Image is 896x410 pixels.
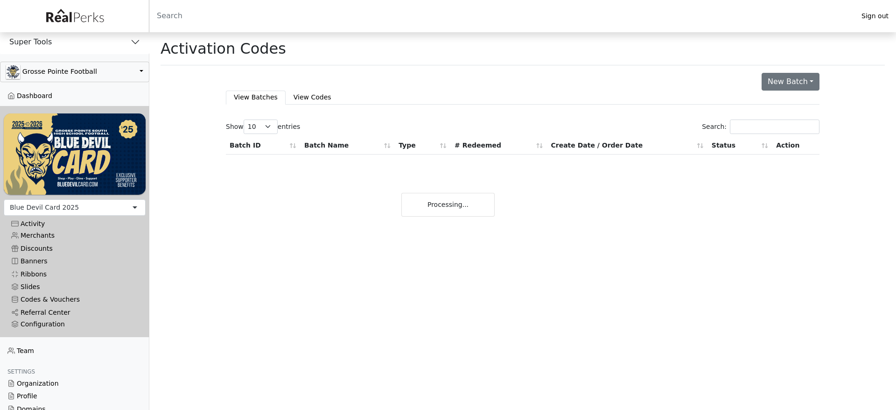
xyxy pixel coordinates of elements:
a: Discounts [4,242,146,255]
div: Activity [11,220,138,228]
h1: Activation Codes [161,40,286,57]
th: # Redeemed [451,137,547,155]
th: Batch ID [226,137,301,155]
a: Sign out [854,10,896,22]
th: Type [395,137,451,155]
img: real_perks_logo-01.svg [41,6,108,27]
label: Search: [702,120,819,134]
div: Processing... [401,193,495,217]
div: Configuration [11,320,138,328]
select: Showentries [244,120,278,134]
a: Banners [4,255,146,268]
label: Show entries [226,120,300,134]
th: Create Date / Order Date [547,137,707,155]
input: Search [149,5,854,27]
a: Merchants [4,229,146,242]
th: Action [772,137,819,155]
th: Status [708,137,772,155]
a: Referral Center [4,306,146,318]
a: View Codes [286,91,339,104]
span: Settings [7,368,35,375]
a: View Batches [226,91,286,104]
a: Ribbons [4,268,146,280]
img: WvZzOez5OCqmO91hHZfJL7W2tJ07LbGMjwPPNJwI.png [4,113,146,195]
th: Batch Name [301,137,395,155]
button: New Batch [762,73,819,91]
div: Blue Devil Card 2025 [10,203,79,212]
input: Search: [730,120,819,134]
img: GAa1zriJJmkmu1qRtUwg8x1nQwzlKm3DoqW9UgYl.jpg [6,65,20,79]
a: Slides [4,281,146,293]
a: Codes & Vouchers [4,293,146,306]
